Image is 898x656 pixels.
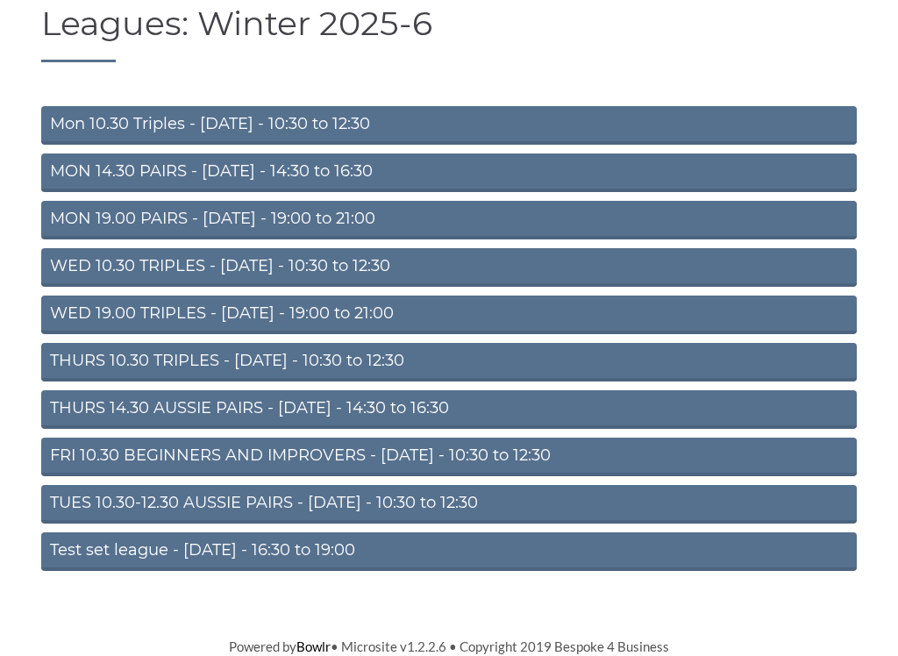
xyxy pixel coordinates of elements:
[41,106,857,145] a: Mon 10.30 Triples - [DATE] - 10:30 to 12:30
[296,638,331,654] a: Bowlr
[41,153,857,192] a: MON 14.30 PAIRS - [DATE] - 14:30 to 16:30
[41,201,857,239] a: MON 19.00 PAIRS - [DATE] - 19:00 to 21:00
[41,438,857,476] a: FRI 10.30 BEGINNERS AND IMPROVERS - [DATE] - 10:30 to 12:30
[41,296,857,334] a: WED 19.00 TRIPLES - [DATE] - 19:00 to 21:00
[41,532,857,571] a: Test set league - [DATE] - 16:30 to 19:00
[229,638,669,654] span: Powered by • Microsite v1.2.2.6 • Copyright 2019 Bespoke 4 Business
[41,248,857,287] a: WED 10.30 TRIPLES - [DATE] - 10:30 to 12:30
[41,5,857,62] h1: Leagues: Winter 2025-6
[41,343,857,381] a: THURS 10.30 TRIPLES - [DATE] - 10:30 to 12:30
[41,390,857,429] a: THURS 14.30 AUSSIE PAIRS - [DATE] - 14:30 to 16:30
[41,485,857,524] a: TUES 10.30-12.30 AUSSIE PAIRS - [DATE] - 10:30 to 12:30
